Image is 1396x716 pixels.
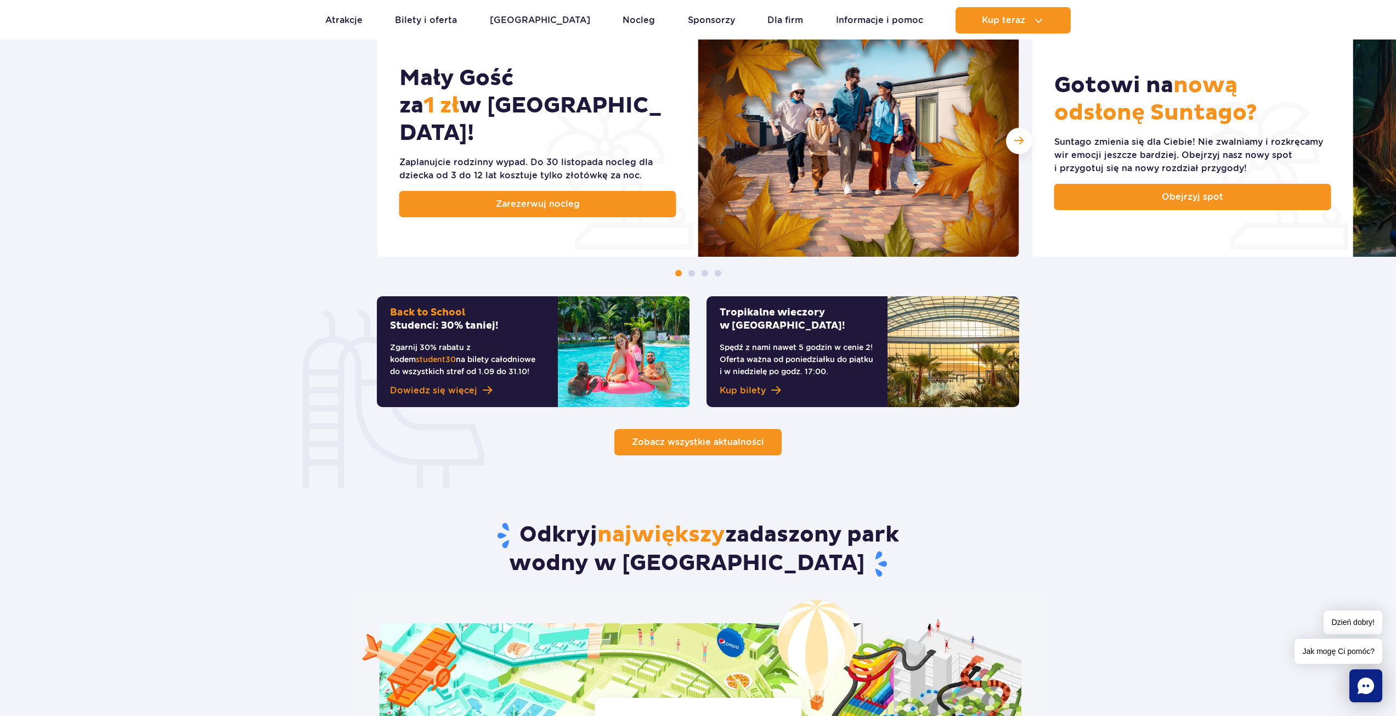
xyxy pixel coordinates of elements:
[720,341,874,377] p: Spędź z nami nawet 5 godzin w cenie 2! Oferta ważna od poniedziałku do piątku i w niedzielę po go...
[325,7,363,33] a: Atrakcje
[1054,72,1331,127] h2: Gotowi na
[395,7,457,33] a: Bilety i oferta
[698,25,1019,257] img: Mały Gość za 1&nbsp;zł w&nbsp;Suntago Village!
[390,384,477,397] span: Dowiedz się więcej
[836,7,923,33] a: Informacje i pomoc
[390,306,465,319] span: Back to School
[1054,184,1331,210] a: Obejrzyj spot
[423,92,459,120] span: 1 zł
[614,429,782,455] a: Zobacz wszystkie aktualności
[490,7,590,33] a: [GEOGRAPHIC_DATA]
[416,355,456,364] span: student30
[496,198,580,211] span: Zarezerwuj nocleg
[399,191,676,217] a: Zarezerwuj nocleg
[888,296,1019,407] img: Tropikalne wieczory w&nbsp;Suntago!
[688,7,735,33] a: Sponsorzy
[390,384,545,397] a: Dowiedz się więcej
[348,521,1048,578] h2: Odkryj zadaszony park wodny w [GEOGRAPHIC_DATA]
[1162,190,1223,204] span: Obejrzyj spot
[1295,639,1382,664] span: Jak mogę Ci pomóc?
[1054,72,1257,127] span: nową odsłonę Suntago?
[597,521,725,549] span: największy
[390,306,545,332] h2: Studenci: 30% taniej!
[956,7,1071,33] button: Kup teraz
[399,156,676,182] div: Zaplanujcie rodzinny wypad. Do 30 listopada nocleg dla dziecka od 3 do 12 lat kosztuje tylko złot...
[1006,128,1032,154] div: Następny slajd
[558,296,689,407] img: Back to SchoolStudenci: 30% taniej!
[1054,136,1331,175] div: Suntago zmienia się dla Ciebie! Nie zwalniamy i rozkręcamy wir emocji jeszcze bardziej. Obejrzyj ...
[982,15,1025,25] span: Kup teraz
[767,7,803,33] a: Dla firm
[303,310,484,488] img: zjeżdżalnia
[1349,669,1382,702] div: Chat
[399,65,676,147] h2: Mały Gość za w [GEOGRAPHIC_DATA]!
[1324,611,1382,634] span: Dzień dobry!
[720,306,874,332] h2: Tropikalne wieczory w [GEOGRAPHIC_DATA]!
[720,384,766,397] span: Kup bilety
[720,384,874,397] a: Kup bilety
[623,7,655,33] a: Nocleg
[390,341,545,377] p: Zgarnij 30% rabatu z kodem na bilety całodniowe do wszystkich stref od 1.09 do 31.10!
[632,437,764,447] span: Zobacz wszystkie aktualności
